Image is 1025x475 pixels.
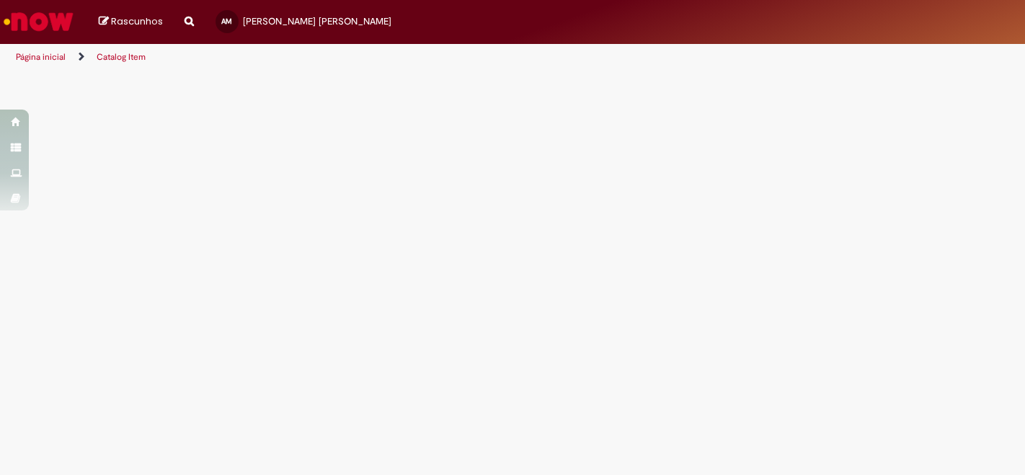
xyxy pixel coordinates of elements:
[243,15,391,27] span: [PERSON_NAME] [PERSON_NAME]
[97,51,146,63] a: Catalog Item
[221,17,232,26] span: AM
[16,51,66,63] a: Página inicial
[11,44,673,71] ul: Trilhas de página
[1,7,76,36] img: ServiceNow
[99,15,163,29] a: Rascunhos
[111,14,163,28] span: Rascunhos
